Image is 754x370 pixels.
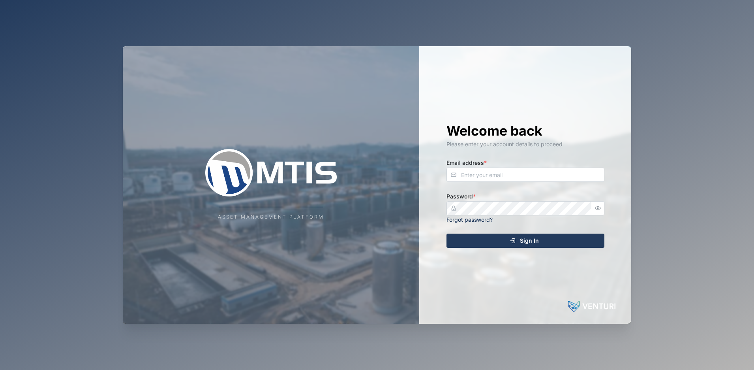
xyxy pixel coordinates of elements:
h1: Welcome back [446,122,604,140]
div: Please enter your account details to proceed [446,140,604,149]
a: Forgot password? [446,216,493,223]
div: Asset Management Platform [218,213,324,221]
img: Company Logo [192,149,350,196]
label: Password [446,192,476,201]
label: Email address [446,159,487,167]
input: Enter your email [446,168,604,182]
img: Powered by: Venturi [568,298,615,314]
span: Sign In [520,234,539,247]
button: Sign In [446,234,604,248]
